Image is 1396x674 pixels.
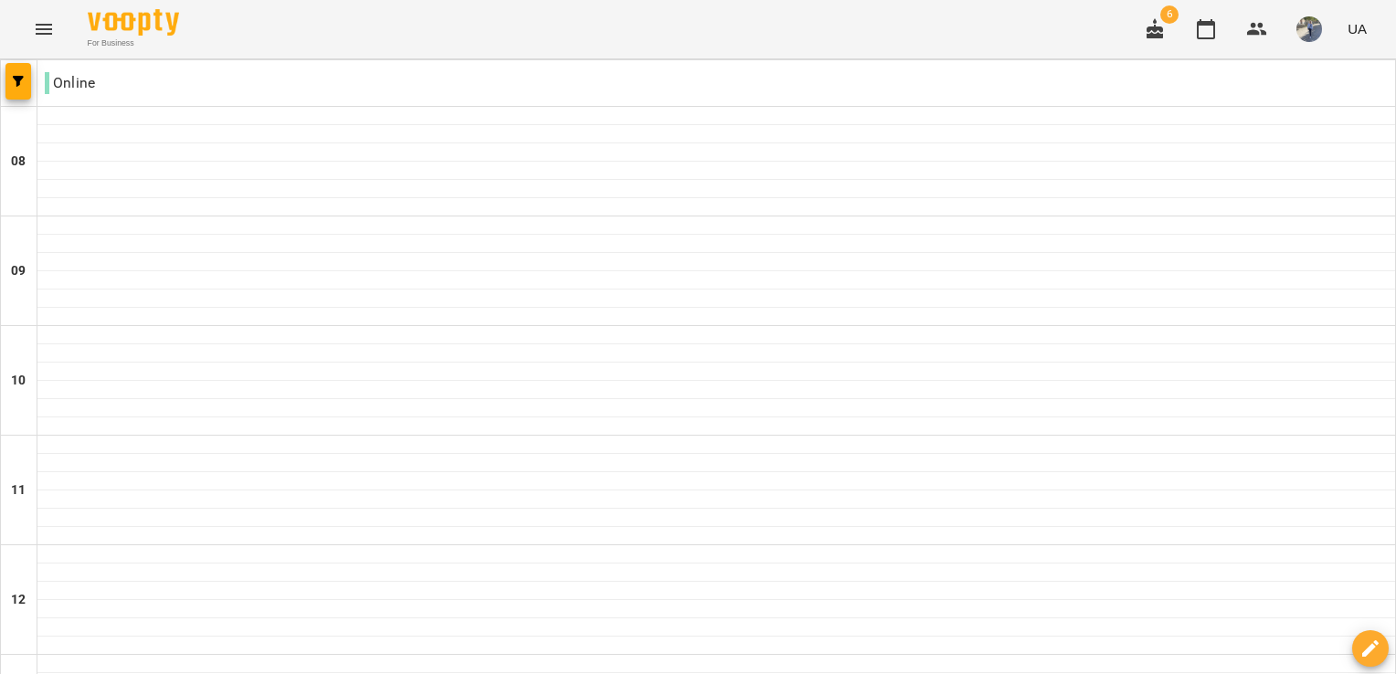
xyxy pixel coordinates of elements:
span: UA [1348,19,1367,38]
button: UA [1340,12,1374,46]
p: Online [45,72,95,94]
h6: 11 [11,480,26,500]
h6: 09 [11,261,26,281]
span: For Business [88,37,179,49]
img: Voopty Logo [88,9,179,36]
button: Menu [22,7,66,51]
h6: 10 [11,371,26,391]
span: 6 [1160,5,1179,24]
h6: 08 [11,152,26,172]
img: 9057b12b0e3b5674d2908fc1e5c3d556.jpg [1296,16,1322,42]
h6: 12 [11,590,26,610]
